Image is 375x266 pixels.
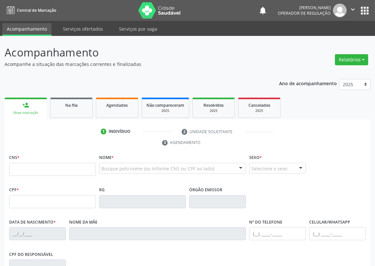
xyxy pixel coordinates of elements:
a: Acompanhamento [2,23,52,36]
div: Indivíduo [109,129,130,134]
span: Resolvidos [203,102,224,108]
span: Não compareceram [146,102,184,108]
button: Relatórios [335,54,368,65]
label: Sexo [249,153,262,163]
div: [PERSON_NAME] [278,5,331,10]
label: Celular/WhatsApp [309,217,350,227]
div: 1 [101,129,107,134]
p: Ano de acompanhamento [279,79,337,87]
label: RG [99,185,105,195]
i:  [349,6,356,13]
p: Acompanhe a situação das marcações correntes e finalizadas [5,61,261,68]
label: Data de nascimento [9,217,56,227]
label: Nome da mãe [69,217,97,227]
img: img [333,4,347,17]
div: Nova marcação [9,110,42,115]
label: CPF [9,185,19,195]
input: __/__/____ [9,227,66,240]
button: notifications [258,6,267,15]
a: Serviços ofertados [58,23,108,35]
div: 2025 [243,108,276,113]
span: Busque pelo nome (ou informe CNS ou CPF ao lado) [101,165,214,172]
label: Nº do Telefone [249,217,282,227]
input: (__) _____-_____ [309,227,366,240]
label: Nome [99,153,114,163]
span: Agendados [106,102,128,108]
div: 2025 [146,108,184,113]
label: CNS [9,153,20,163]
button:  [347,4,359,17]
span: Na fila [65,102,78,108]
span: Operador de regulação [278,10,331,16]
div: person_add [22,102,29,109]
label: Órgão emissor [189,185,222,195]
p: Acompanhamento [5,44,261,61]
a: Central de Marcação [5,5,56,16]
button: apps [359,5,370,16]
input: (__) _____-_____ [249,227,306,240]
div: 2025 [197,108,230,113]
span: Selecione o sexo [251,165,287,172]
label: CPF do responsável [9,249,53,259]
a: Serviços por vaga [114,23,162,35]
span: Cancelados [248,102,270,108]
span: Central de Marcação [17,8,56,13]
